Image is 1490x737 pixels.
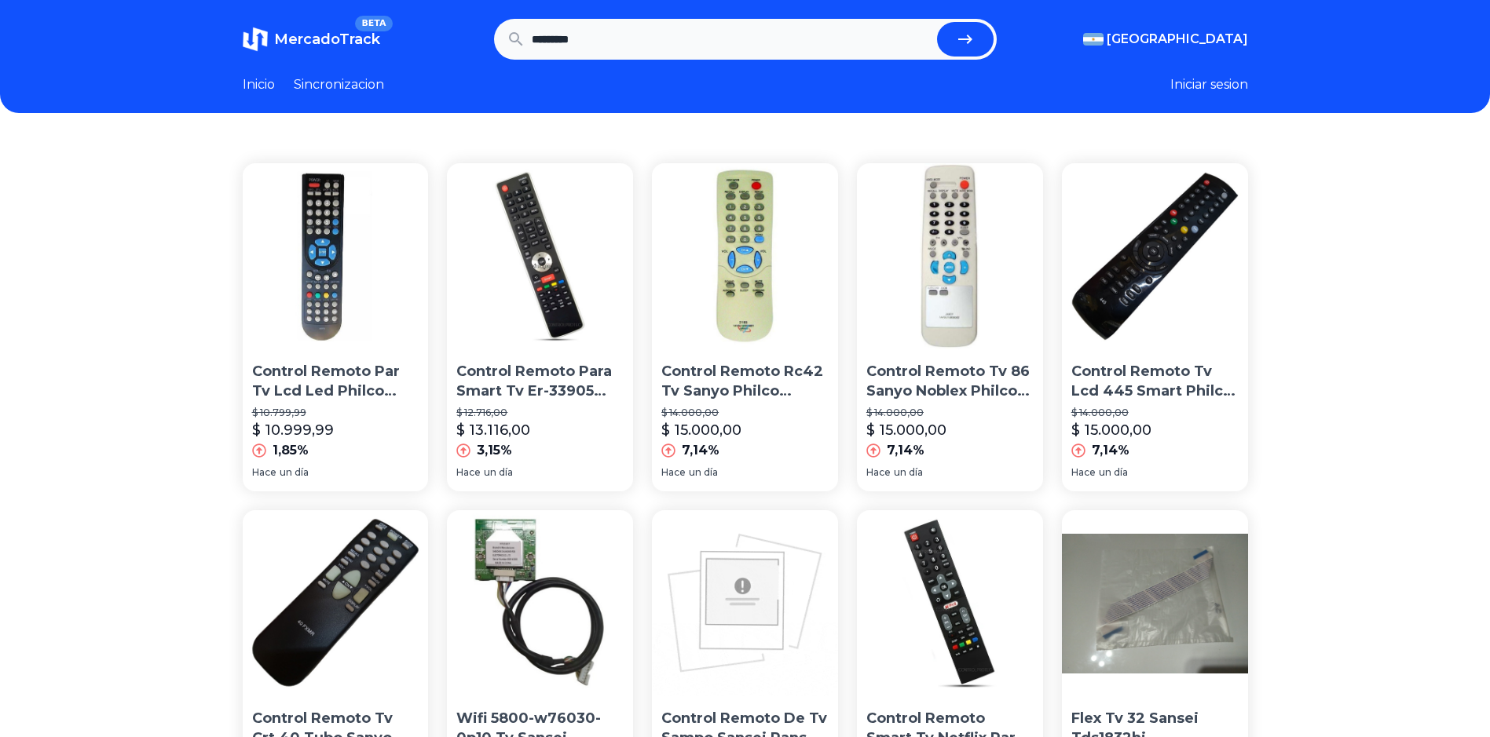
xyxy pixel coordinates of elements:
img: Control Remoto Smart Tv Netflix Para Philco Sansei Quantic [857,510,1043,696]
img: Wifi 5800-w76030-0p10 Tv Sansei Tds1832hl Tds1849fi Tds1843f [447,510,633,696]
span: [GEOGRAPHIC_DATA] [1107,30,1248,49]
p: $ 10.999,99 [252,419,334,441]
img: Control Remoto Para Smart Tv Er-33905 Bgh Hisense Sansei Jvc [447,163,633,349]
p: Control Remoto Tv Lcd 445 Smart Philco Sanyo Noblex Sansei [1071,362,1239,401]
img: Control Remoto De Tv Sampo Sansei Ranser Y Más [652,510,838,696]
a: Control Remoto Rc42 Tv Sanyo Philco Noblex Sansei TalentControl Remoto Rc42 Tv Sanyo Philco Noble... [652,163,838,491]
a: Control Remoto Tv Lcd 445 Smart Philco Sanyo Noblex Sansei Control Remoto Tv Lcd 445 Smart Philco... [1062,163,1248,491]
p: $ 15.000,00 [866,419,946,441]
img: Argentina [1083,33,1104,46]
span: Hace [661,466,686,479]
p: 7,14% [887,441,924,460]
span: un día [689,466,718,479]
img: MercadoTrack [243,27,268,52]
p: $ 15.000,00 [1071,419,1151,441]
img: Control Remoto Tv Lcd 445 Smart Philco Sanyo Noblex Sansei [1062,163,1248,349]
span: un día [280,466,309,479]
button: Iniciar sesion [1170,75,1248,94]
p: $ 14.000,00 [1071,407,1239,419]
img: Flex Tv 32 Sansei Tds1832hi [1062,510,1248,696]
img: Control Remoto Tv 86 Sanyo Noblex Philco Top House Sansei [857,163,1043,349]
img: Control Remoto Rc42 Tv Sanyo Philco Noblex Sansei Talent [652,163,838,349]
p: 7,14% [1092,441,1129,460]
img: Control Remoto Tv Crt 40 Tubo Sanyo Fisher Noblex Sansei [243,510,429,696]
button: [GEOGRAPHIC_DATA] [1083,30,1248,49]
a: Control Remoto Tv 86 Sanyo Noblex Philco Top House SanseiControl Remoto Tv 86 Sanyo Noblex Philco... [857,163,1043,491]
p: Control Remoto Tv 86 Sanyo Noblex Philco Top House Sansei [866,362,1034,401]
p: $ 15.000,00 [661,419,741,441]
span: Hace [456,466,481,479]
p: $ 10.799,99 [252,407,419,419]
img: Control Remoto Par Tv Lcd Led Philco Sanyo Noblex Sansei Jvc [243,163,429,349]
a: MercadoTrackBETA [243,27,380,52]
span: BETA [355,16,392,31]
a: Control Remoto Para Smart Tv Er-33905 Bgh Hisense Sansei JvcControl Remoto Para Smart Tv Er-33905... [447,163,633,491]
p: 1,85% [273,441,309,460]
p: $ 14.000,00 [661,407,829,419]
span: un día [894,466,923,479]
p: 7,14% [682,441,719,460]
p: Control Remoto Par Tv Lcd Led Philco Sanyo Noblex Sansei Jvc [252,362,419,401]
p: $ 13.116,00 [456,419,530,441]
a: Inicio [243,75,275,94]
span: un día [1099,466,1128,479]
span: MercadoTrack [274,31,380,48]
a: Sincronizacion [294,75,384,94]
p: Control Remoto Rc42 Tv Sanyo Philco Noblex Sansei Talent [661,362,829,401]
p: 3,15% [477,441,512,460]
p: $ 12.716,00 [456,407,624,419]
span: Hace [252,466,276,479]
span: Hace [1071,466,1096,479]
p: $ 14.000,00 [866,407,1034,419]
span: Hace [866,466,891,479]
p: Control Remoto Para Smart Tv Er-33905 Bgh Hisense Sansei Jvc [456,362,624,401]
a: Control Remoto Par Tv Lcd Led Philco Sanyo Noblex Sansei JvcControl Remoto Par Tv Lcd Led Philco ... [243,163,429,491]
span: un día [484,466,513,479]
